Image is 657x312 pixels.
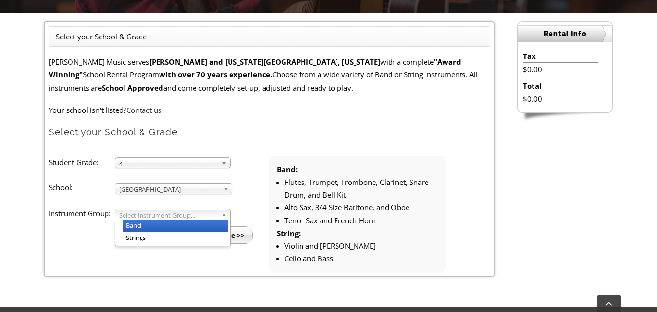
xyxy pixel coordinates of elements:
label: Student Grade: [49,156,115,168]
li: Tax [523,50,598,63]
span: Select Instrument Group... [119,209,217,221]
li: $0.00 [523,63,598,75]
li: Tenor Sax and French Horn [284,214,439,227]
span: 4 [119,158,217,169]
li: Band [123,220,228,232]
p: Your school isn't listed? [49,104,490,116]
li: Alto Sax, 3/4 Size Baritone, and Oboe [284,201,439,214]
li: Cello and Bass [284,252,439,265]
label: Instrument Group: [49,207,115,220]
li: $0.00 [523,92,598,105]
strong: School Approved [102,83,163,92]
img: sidebar-footer.png [517,113,613,122]
p: [PERSON_NAME] Music serves with a complete School Rental Program Choose from a wide variety of Ba... [49,55,490,94]
li: Total [523,79,598,92]
strong: String: [277,228,301,238]
strong: with over 70 years experience. [159,70,272,79]
a: Contact us [126,105,161,115]
h2: Select your School & Grade [49,126,490,138]
li: Select your School & Grade [56,30,147,43]
strong: [PERSON_NAME] and [US_STATE][GEOGRAPHIC_DATA], [US_STATE] [149,57,380,67]
span: [GEOGRAPHIC_DATA] [119,184,219,195]
label: School: [49,181,115,194]
li: Violin and [PERSON_NAME] [284,239,439,252]
li: Strings [123,232,228,244]
strong: Band: [277,165,298,174]
h2: Rental Info [518,25,612,42]
li: Flutes, Trumpet, Trombone, Clarinet, Snare Drum, and Bell Kit [284,176,439,202]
